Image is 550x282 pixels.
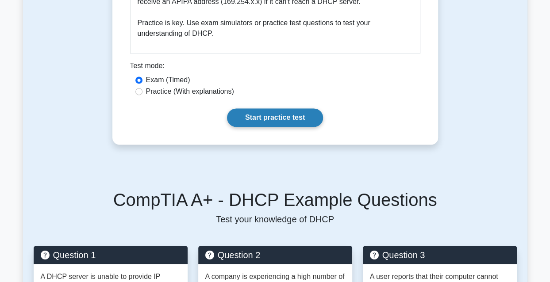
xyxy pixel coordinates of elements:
[34,214,517,225] p: Test your knowledge of DHCP
[146,75,190,85] label: Exam (Timed)
[146,86,234,97] label: Practice (With explanations)
[227,108,323,127] a: Start practice test
[130,61,420,75] div: Test mode:
[34,189,517,210] h5: CompTIA A+ - DHCP Example Questions
[370,249,510,260] h5: Question 3
[205,249,345,260] h5: Question 2
[41,249,181,260] h5: Question 1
